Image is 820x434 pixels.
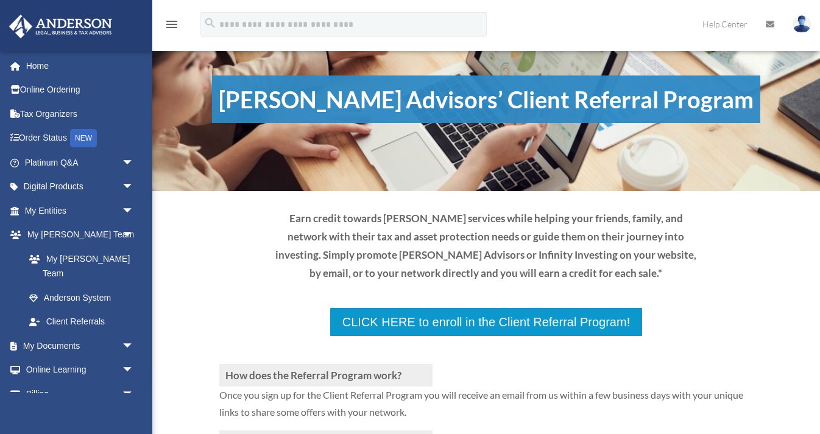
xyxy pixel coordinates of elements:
h3: How does the Referral Program work? [219,364,433,387]
a: Digital Productsarrow_drop_down [9,175,152,199]
a: Client Referrals [17,310,146,334]
span: arrow_drop_down [122,358,146,383]
i: menu [164,17,179,32]
h1: [PERSON_NAME] Advisors’ Client Referral Program [212,75,760,123]
p: Earn credit towards [PERSON_NAME] services while helping your friends, family, and network with t... [272,209,699,282]
a: My Entitiesarrow_drop_down [9,198,152,223]
a: Online Ordering [9,78,152,102]
span: arrow_drop_down [122,223,146,248]
p: Once you sign up for the Client Referral Program you will receive an email from us within a few b... [219,387,754,430]
a: Home [9,54,152,78]
a: Platinum Q&Aarrow_drop_down [9,150,152,175]
a: My Documentsarrow_drop_down [9,334,152,358]
span: arrow_drop_down [122,334,146,359]
a: CLICK HERE to enroll in the Client Referral Program! [329,307,643,337]
a: Billingarrow_drop_down [9,382,152,406]
a: Order StatusNEW [9,126,152,151]
a: Online Learningarrow_drop_down [9,358,152,382]
span: arrow_drop_down [122,175,146,200]
img: User Pic [793,15,811,33]
span: arrow_drop_down [122,198,146,223]
img: Anderson Advisors Platinum Portal [5,15,116,38]
a: Tax Organizers [9,102,152,126]
a: My [PERSON_NAME] Teamarrow_drop_down [9,223,152,247]
span: arrow_drop_down [122,382,146,407]
div: NEW [70,129,97,147]
i: search [203,16,217,30]
a: menu [164,21,179,32]
a: My [PERSON_NAME] Team [17,247,152,285]
span: arrow_drop_down [122,150,146,175]
a: Anderson System [17,285,152,310]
